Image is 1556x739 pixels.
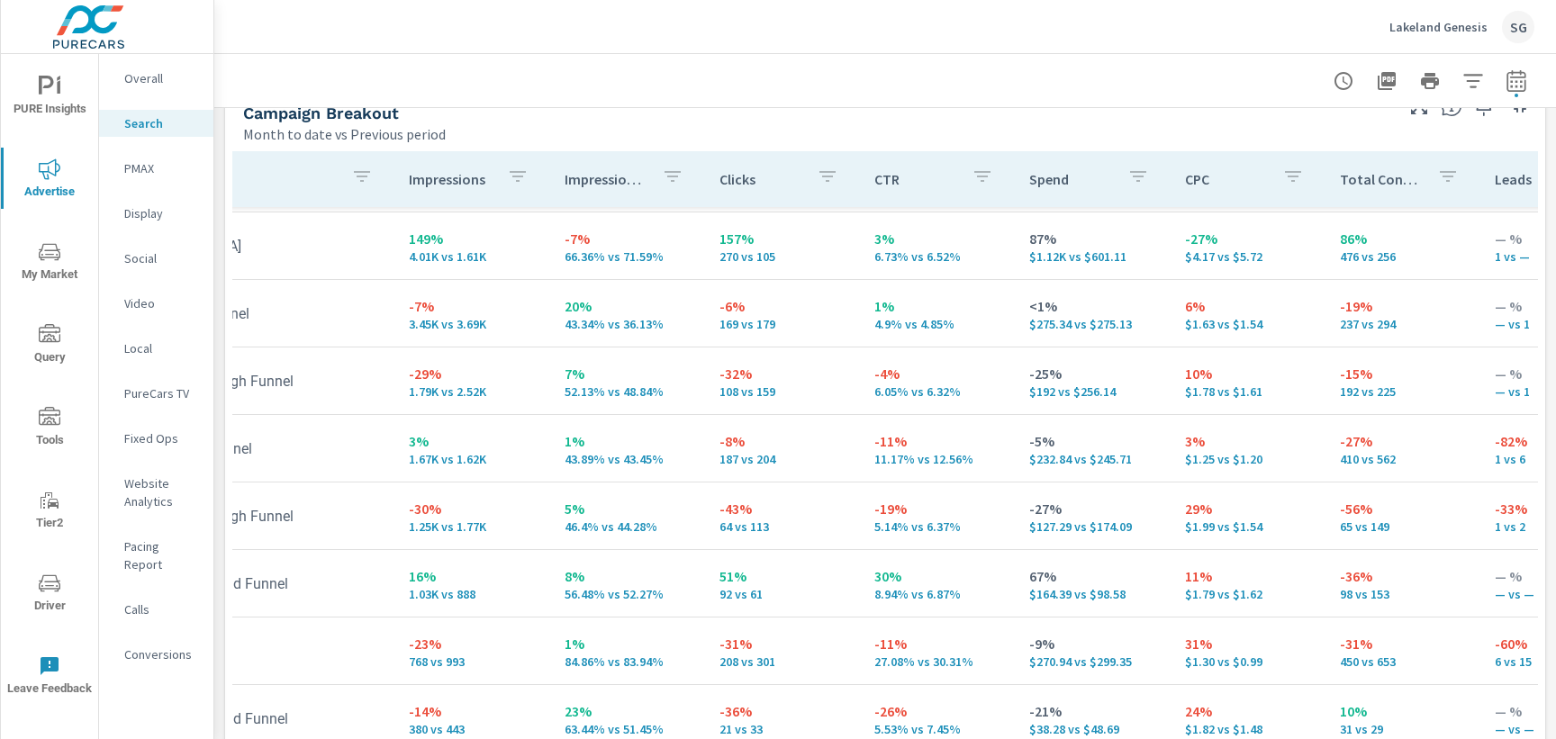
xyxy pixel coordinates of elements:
[565,633,691,654] p: 1%
[565,363,691,384] p: 7%
[1340,363,1466,384] p: -15%
[1,54,98,716] div: nav menu
[99,533,213,578] div: Pacing Report
[99,641,213,668] div: Conversions
[1340,700,1466,722] p: 10%
[1029,430,1155,452] p: -5%
[719,430,846,452] p: -8%
[409,565,535,587] p: 16%
[1340,654,1466,669] p: 450 vs 653
[719,228,846,249] p: 157%
[409,170,492,188] p: Impressions
[409,498,535,519] p: -30%
[6,158,93,203] span: Advertise
[1340,249,1466,264] p: 476 vs 256
[124,474,199,510] p: Website Analytics
[71,426,394,472] td: New Genesis - Low Funnel
[1185,633,1311,654] p: 31%
[719,700,846,722] p: -36%
[874,565,1000,587] p: 30%
[565,249,691,264] p: 66.36% vs 71.59%
[565,384,691,399] p: 52.13% vs 48.84%
[1340,228,1466,249] p: 86%
[409,228,535,249] p: 149%
[719,722,846,736] p: 21 vs 33
[874,249,1000,264] p: 6.73% vs 6.52%
[719,519,846,534] p: 64 vs 113
[409,317,535,331] p: 3.45K vs 3.69K
[99,335,213,362] div: Local
[719,565,846,587] p: 51%
[874,228,1000,249] p: 3%
[124,339,199,357] p: Local
[1340,384,1466,399] p: 192 vs 225
[409,295,535,317] p: -7%
[124,600,199,618] p: Calls
[1029,587,1155,601] p: $164.39 vs $98.58
[243,104,399,122] h5: Campaign Breakout
[71,223,394,269] td: C - [GEOGRAPHIC_DATA]
[243,123,446,145] p: Month to date vs Previous period
[124,204,199,222] p: Display
[565,722,691,736] p: 63.44% vs 51.45%
[1340,317,1466,331] p: 237 vs 294
[1029,170,1112,188] p: Spend
[1029,384,1155,399] p: $192 vs $256.14
[1185,452,1311,466] p: $1.25 vs $1.20
[409,633,535,654] p: -23%
[719,363,846,384] p: -32%
[6,241,93,285] span: My Market
[1340,295,1466,317] p: -19%
[99,245,213,272] div: Social
[1029,722,1155,736] p: $38.28 vs $48.69
[565,519,691,534] p: 46.4% vs 44.28%
[409,722,535,736] p: 380 vs 443
[565,295,691,317] p: 20%
[1340,519,1466,534] p: 65 vs 149
[1185,498,1311,519] p: 29%
[719,384,846,399] p: 108 vs 159
[719,317,846,331] p: 169 vs 179
[99,290,213,317] div: Video
[874,587,1000,601] p: 8.94% vs 6.87%
[565,170,647,188] p: Impression Share
[565,498,691,519] p: 5%
[874,170,957,188] p: CTR
[99,470,213,515] div: Website Analytics
[1340,722,1466,736] p: 31 vs 29
[409,384,535,399] p: 1.79K vs 2.52K
[565,452,691,466] p: 43.89% vs 43.45%
[1029,249,1155,264] p: $1,124.90 vs $601.11
[1389,19,1488,35] p: Lakeland Genesis
[124,384,199,402] p: PureCars TV
[1185,317,1311,331] p: $1.63 vs $1.54
[874,295,1000,317] p: 1%
[874,722,1000,736] p: 5.53% vs 7.45%
[565,317,691,331] p: 43.34% vs 36.13%
[1185,363,1311,384] p: 10%
[1029,295,1155,317] p: <1%
[6,76,93,120] span: PURE Insights
[1185,700,1311,722] p: 24%
[1185,170,1268,188] p: CPC
[6,407,93,451] span: Tools
[874,317,1000,331] p: 4.9% vs 4.85%
[409,430,535,452] p: 3%
[1502,11,1534,43] div: SG
[99,155,213,182] div: PMAX
[1185,295,1311,317] p: 6%
[1455,63,1491,99] button: Apply Filters
[124,249,199,267] p: Social
[124,429,199,447] p: Fixed Ops
[124,159,199,177] p: PMAX
[565,228,691,249] p: -7%
[124,69,199,87] p: Overall
[1340,587,1466,601] p: 98 vs 153
[1029,317,1155,331] p: $275.34 vs $275.13
[409,587,535,601] p: 1,029 vs 888
[71,358,394,404] td: New Genesis GV80 - High Funnel
[124,294,199,312] p: Video
[1340,565,1466,587] p: -36%
[719,498,846,519] p: -43%
[1185,430,1311,452] p: 3%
